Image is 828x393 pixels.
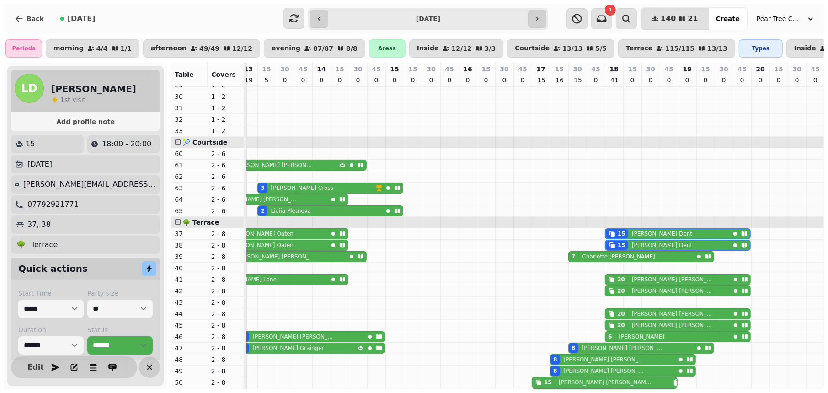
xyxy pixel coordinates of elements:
[372,65,380,74] p: 45
[211,332,240,341] p: 2 - 8
[87,289,153,298] label: Party size
[232,45,252,52] p: 12 / 12
[175,195,204,204] p: 64
[253,345,324,352] p: [PERSON_NAME] Grainger
[26,139,35,150] p: 15
[211,275,240,284] p: 2 - 8
[707,45,727,52] p: 13 / 13
[702,75,709,85] p: 0
[619,333,665,340] p: [PERSON_NAME]
[175,229,204,238] p: 37
[175,161,204,170] p: 61
[632,310,716,318] p: [PERSON_NAME] [PERSON_NAME]
[263,75,270,85] p: 5
[572,345,575,352] div: 8
[812,75,819,85] p: 0
[632,322,716,329] p: [PERSON_NAME] [PERSON_NAME]
[22,118,149,125] span: Add profile note
[716,16,740,22] span: Create
[609,65,618,74] p: 18
[427,75,435,85] p: 0
[537,75,545,85] p: 15
[610,75,618,85] p: 41
[445,65,454,74] p: 45
[281,75,288,85] p: 0
[313,45,333,52] p: 87 / 87
[632,287,716,295] p: [PERSON_NAME] [PERSON_NAME]
[211,252,240,261] p: 2 - 8
[261,184,264,192] div: 3
[564,356,647,363] p: [PERSON_NAME] [PERSON_NAME]
[68,15,96,22] span: [DATE]
[369,39,406,58] div: Areas
[121,45,132,52] p: 1 / 1
[335,65,344,74] p: 15
[684,75,691,85] p: 0
[701,65,710,74] p: 15
[318,75,325,85] p: 0
[346,45,358,52] p: 8 / 8
[646,65,655,74] p: 30
[464,75,471,85] p: 0
[175,344,204,353] p: 47
[618,39,735,58] button: Terrace115/11513/13
[617,287,625,295] div: 20
[507,39,614,58] button: Courtside13/135/5
[775,75,782,85] p: 0
[18,289,84,298] label: Start Time
[15,116,156,128] button: Add profile note
[175,286,204,296] p: 42
[793,75,801,85] p: 0
[665,45,694,52] p: 115 / 115
[629,75,636,85] p: 0
[299,65,307,74] p: 45
[559,379,654,386] p: [PERSON_NAME] [PERSON_NAME] (DASH)
[261,207,264,215] div: 2
[60,95,85,104] p: visit
[409,75,417,85] p: 0
[30,364,41,371] span: Edit
[175,378,204,387] p: 50
[408,65,417,74] p: 15
[7,8,51,30] button: Back
[661,15,676,22] span: 140
[353,65,362,74] p: 30
[211,103,240,113] p: 1 - 2
[609,8,612,12] span: 1
[175,92,204,101] p: 30
[299,75,307,85] p: 0
[618,242,625,249] div: 15
[664,65,673,74] p: 45
[211,149,240,158] p: 2 - 6
[553,367,557,375] div: 8
[253,333,337,340] p: [PERSON_NAME] [PERSON_NAME]
[211,309,240,318] p: 2 - 8
[373,75,380,85] p: 0
[18,262,88,275] h2: Quick actions
[628,65,636,74] p: 15
[175,172,204,181] p: 62
[632,242,692,249] p: [PERSON_NAME] Dent
[482,75,490,85] p: 0
[427,65,435,74] p: 30
[60,96,64,103] span: 1
[582,345,666,352] p: [PERSON_NAME] [PERSON_NAME]
[211,195,240,204] p: 2 - 6
[553,356,557,363] div: 8
[757,14,802,23] span: Pear Tree Cafe ([GEOGRAPHIC_DATA])
[211,206,240,215] p: 2 - 6
[211,71,236,78] span: Covers
[417,45,439,52] p: Inside
[31,239,58,250] p: Terrace
[211,115,240,124] p: 1 - 2
[175,298,204,307] p: 43
[211,366,240,376] p: 2 - 8
[175,332,204,341] p: 46
[518,65,527,74] p: 45
[582,253,655,260] p: Charlotte [PERSON_NAME]
[336,75,343,85] p: 0
[175,126,204,135] p: 33
[446,75,453,85] p: 0
[544,379,552,386] div: 15
[46,39,139,58] button: morning4/41/1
